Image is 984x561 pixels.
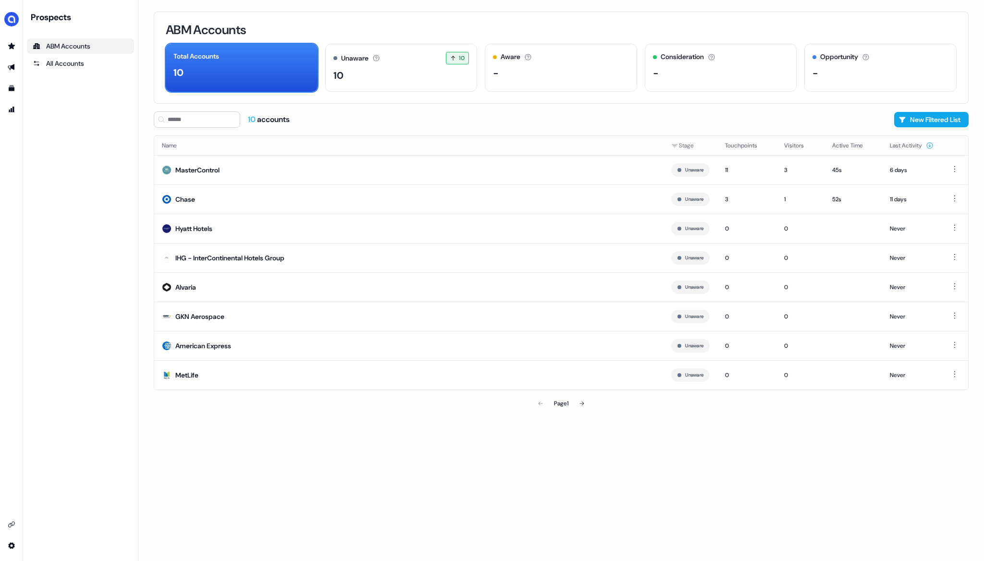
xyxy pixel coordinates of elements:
a: Go to attribution [4,102,19,117]
button: New Filtered List [894,112,969,127]
div: Unaware [341,53,369,63]
div: GKN Aerospace [175,312,224,321]
div: Never [890,224,934,233]
div: accounts [248,114,290,125]
div: Total Accounts [173,51,219,61]
th: Name [154,136,664,155]
a: Go to templates [4,81,19,96]
div: 52s [832,195,874,204]
div: American Express [175,341,231,351]
div: Chase [175,195,195,204]
div: 0 [784,224,817,233]
div: ABM Accounts [33,41,128,51]
div: 0 [725,370,769,380]
button: Active Time [832,137,874,154]
div: 11 days [890,195,934,204]
a: Go to integrations [4,517,19,532]
a: Go to integrations [4,538,19,553]
div: - [653,66,659,80]
div: IHG - InterContinental Hotels Group [175,253,284,263]
div: 6 days [890,165,934,175]
button: Last Activity [890,137,934,154]
div: 0 [784,370,817,380]
div: 10 [173,65,184,80]
a: Go to outbound experience [4,60,19,75]
div: 0 [725,253,769,263]
div: 0 [725,341,769,351]
div: Hyatt Hotels [175,224,212,233]
div: Aware [501,52,520,62]
div: Never [890,341,934,351]
div: 11 [725,165,769,175]
button: Unaware [685,224,703,233]
button: Unaware [685,312,703,321]
div: - [493,66,499,80]
button: Unaware [685,254,703,262]
div: Alvaria [175,282,196,292]
a: Go to prospects [4,38,19,54]
div: Never [890,370,934,380]
div: 0 [784,312,817,321]
div: 0 [784,282,817,292]
div: 3 [784,165,817,175]
div: Consideration [661,52,704,62]
a: All accounts [27,56,134,71]
div: 1 [784,195,817,204]
button: Unaware [685,195,703,204]
a: ABM Accounts [27,38,134,54]
button: Unaware [685,341,703,350]
div: 45s [832,165,874,175]
div: 0 [725,282,769,292]
div: Never [890,282,934,292]
div: All Accounts [33,59,128,68]
div: MasterControl [175,165,220,175]
div: Opportunity [820,52,858,62]
button: Touchpoints [725,137,769,154]
span: 10 [248,114,257,124]
div: Never [890,253,934,263]
button: Unaware [685,371,703,379]
div: Stage [671,141,710,150]
div: 0 [784,253,817,263]
span: 10 [459,53,465,63]
h3: ABM Accounts [166,24,246,36]
div: 10 [333,68,344,83]
div: Never [890,312,934,321]
div: Page 1 [554,399,568,408]
div: - [812,66,818,80]
div: MetLife [175,370,198,380]
button: Unaware [685,283,703,292]
button: Visitors [784,137,815,154]
button: Unaware [685,166,703,174]
div: 0 [784,341,817,351]
div: 3 [725,195,769,204]
div: Prospects [31,12,134,23]
div: 0 [725,224,769,233]
div: 0 [725,312,769,321]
